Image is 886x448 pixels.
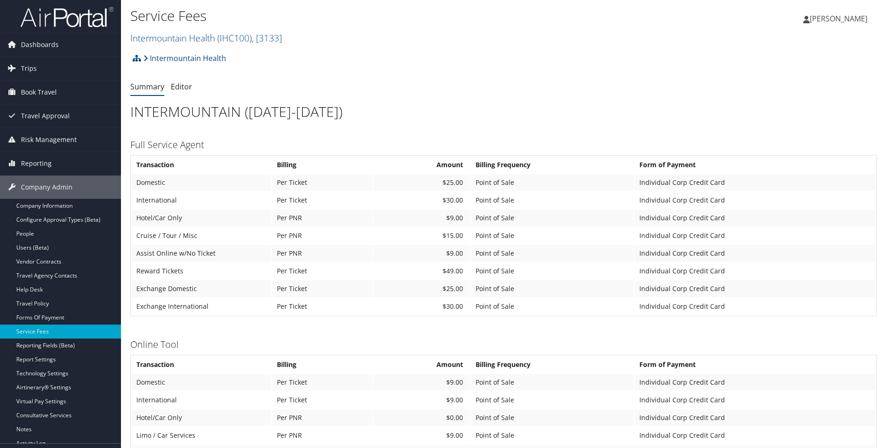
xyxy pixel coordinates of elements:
[132,298,271,315] td: Exchange International
[132,374,271,391] td: Domestic
[373,409,470,426] td: $0.00
[635,174,875,191] td: Individual Corp Credit Card
[635,409,875,426] td: Individual Corp Credit Card
[471,210,634,226] td: Point of Sale
[130,81,164,92] a: Summary
[132,392,271,408] td: International
[373,192,470,209] td: $30.00
[635,298,875,315] td: Individual Corp Credit Card
[373,210,470,226] td: $9.00
[471,245,634,262] td: Point of Sale
[272,356,372,373] th: Billing
[252,32,282,44] span: , [ 3133 ]
[471,156,634,173] th: Billing Frequency
[635,227,875,244] td: Individual Corp Credit Card
[21,57,37,80] span: Trips
[217,32,252,44] span: ( IHC100 )
[471,298,634,315] td: Point of Sale
[21,81,57,104] span: Book Travel
[132,280,271,297] td: Exchange Domestic
[373,298,470,315] td: $30.00
[272,374,372,391] td: Per Ticket
[272,245,372,262] td: Per PNR
[272,392,372,408] td: Per Ticket
[132,427,271,444] td: Limo / Car Services
[132,174,271,191] td: Domestic
[373,427,470,444] td: $9.00
[373,156,470,173] th: Amount
[132,210,271,226] td: Hotel/Car Only
[132,192,271,209] td: International
[471,427,634,444] td: Point of Sale
[272,298,372,315] td: Per Ticket
[132,356,271,373] th: Transaction
[272,409,372,426] td: Per PNR
[272,174,372,191] td: Per Ticket
[143,49,226,68] a: Intermountain Health
[471,374,634,391] td: Point of Sale
[130,102,877,122] h1: INTERMOUNTAIN ([DATE]-[DATE])
[20,6,114,28] img: airportal-logo.png
[373,392,470,408] td: $9.00
[132,227,271,244] td: Cruise / Tour / Misc
[130,138,877,151] h3: Full Service Agent
[635,356,875,373] th: Form of Payment
[635,392,875,408] td: Individual Corp Credit Card
[272,263,372,279] td: Per Ticket
[21,152,52,175] span: Reporting
[373,374,470,391] td: $9.00
[635,192,875,209] td: Individual Corp Credit Card
[272,192,372,209] td: Per Ticket
[130,6,628,26] h1: Service Fees
[373,174,470,191] td: $25.00
[471,280,634,297] td: Point of Sale
[272,227,372,244] td: Per PNR
[132,156,271,173] th: Transaction
[635,263,875,279] td: Individual Corp Credit Card
[471,392,634,408] td: Point of Sale
[373,245,470,262] td: $9.00
[810,14,867,24] span: [PERSON_NAME]
[21,176,73,199] span: Company Admin
[471,356,634,373] th: Billing Frequency
[132,409,271,426] td: Hotel/Car Only
[471,409,634,426] td: Point of Sale
[635,280,875,297] td: Individual Corp Credit Card
[635,156,875,173] th: Form of Payment
[471,227,634,244] td: Point of Sale
[635,427,875,444] td: Individual Corp Credit Card
[272,156,372,173] th: Billing
[471,174,634,191] td: Point of Sale
[373,280,470,297] td: $25.00
[803,5,877,33] a: [PERSON_NAME]
[171,81,192,92] a: Editor
[471,192,634,209] td: Point of Sale
[21,128,77,151] span: Risk Management
[272,280,372,297] td: Per Ticket
[635,210,875,226] td: Individual Corp Credit Card
[130,32,282,44] a: Intermountain Health
[21,104,70,128] span: Travel Approval
[373,356,470,373] th: Amount
[21,33,59,56] span: Dashboards
[471,263,634,279] td: Point of Sale
[373,263,470,279] td: $49.00
[130,338,877,351] h3: Online Tool
[635,245,875,262] td: Individual Corp Credit Card
[635,374,875,391] td: Individual Corp Credit Card
[132,263,271,279] td: Reward Tickets
[132,245,271,262] td: Assist Online w/No Ticket
[373,227,470,244] td: $15.00
[272,210,372,226] td: Per PNR
[272,427,372,444] td: Per PNR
